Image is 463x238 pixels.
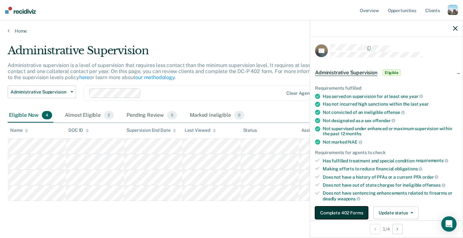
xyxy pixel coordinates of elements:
[395,166,422,171] span: obligations
[5,7,36,14] img: Recidiviz
[323,93,458,99] div: Has served on supervision for at least one
[185,128,216,133] div: Last Viewed
[11,89,68,95] span: Administrative Supervision
[8,28,455,34] a: Home
[422,182,445,188] span: offenses
[315,206,368,219] button: Complete 402 Forms
[323,109,458,115] div: Not convicted of an ineligible
[419,101,428,107] span: year
[189,108,245,123] div: Marked Ineligible
[370,224,380,234] button: Previous Opportunity
[125,108,178,123] div: Pending Review
[8,62,354,80] p: Administrative supervision is a level of supervision that requires less contact than the minimum ...
[68,128,89,133] div: DOC ID
[135,74,175,80] a: our methodology
[409,94,423,99] span: year
[315,86,458,91] div: Requirements fulfilled
[373,206,418,219] button: Update status
[234,111,244,119] span: 0
[323,126,458,137] div: Not supervised under enhanced or maximum supervision within the past 12
[392,224,403,234] button: Next Opportunity
[127,128,176,133] div: Supervision End Date
[323,174,458,180] div: Does not have a history of PFAs or a current PFA order
[323,182,458,188] div: Does not have out of state charges for ineligible
[373,118,396,123] span: offender
[416,158,448,163] span: requirements
[8,108,53,123] div: Eligible Now
[64,108,115,123] div: Almost Eligible
[42,111,52,119] span: 4
[310,220,463,237] div: 1 / 4
[323,118,458,123] div: Not designated as a sex
[382,70,401,76] span: Eligible
[79,74,89,80] a: here
[384,110,405,115] span: offense
[243,128,257,133] div: Status
[10,128,28,133] div: Name
[104,111,114,119] span: 2
[315,206,371,219] a: Navigate to form link
[315,150,458,155] div: Requirements for agents to check
[167,111,177,119] span: 0
[310,63,463,83] div: Administrative SupervisionEligible
[323,190,458,201] div: Does not have sentencing enhancements related to firearms or deadly
[323,158,458,164] div: Has fulfilled treatment and special condition
[323,139,458,145] div: Not marked
[301,128,331,133] div: Assigned to
[441,216,457,232] div: Open Intercom Messenger
[348,139,362,145] span: NAE
[346,131,361,136] span: months
[8,44,355,62] div: Administrative Supervision
[337,196,360,201] span: weapons
[286,91,313,96] div: Clear agents
[315,70,377,76] span: Administrative Supervision
[323,166,458,172] div: Making efforts to reduce financial
[323,101,458,107] div: Has not incurred high sanctions within the last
